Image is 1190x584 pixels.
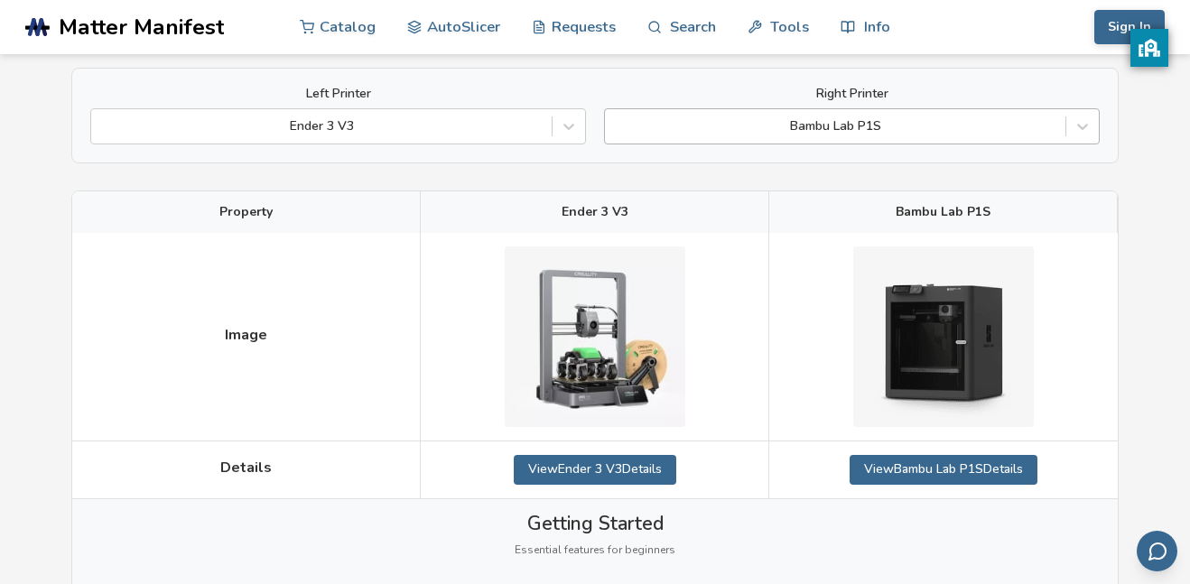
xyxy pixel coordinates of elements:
[1094,10,1165,44] button: Sign In
[220,459,272,476] span: Details
[59,14,224,40] span: Matter Manifest
[614,119,618,134] input: Bambu Lab P1S
[604,87,1100,101] label: Right Printer
[527,513,664,534] span: Getting Started
[505,246,685,427] img: Ender 3 V3
[853,246,1034,427] img: Bambu Lab P1S
[100,119,104,134] input: Ender 3 V3
[515,544,675,557] span: Essential features for beginners
[90,87,586,101] label: Left Printer
[562,205,628,219] span: Ender 3 V3
[896,205,990,219] span: Bambu Lab P1S
[1137,531,1177,571] button: Send feedback via email
[219,205,273,219] span: Property
[1130,29,1168,67] button: privacy banner
[514,455,676,484] a: ViewEnder 3 V3Details
[225,327,267,343] span: Image
[850,455,1037,484] a: ViewBambu Lab P1SDetails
